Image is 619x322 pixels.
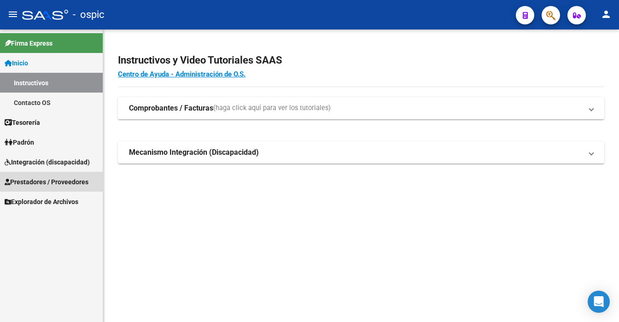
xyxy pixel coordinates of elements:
[7,9,18,20] mat-icon: menu
[118,97,604,119] mat-expansion-panel-header: Comprobantes / Facturas(haga click aquí para ver los tutoriales)
[5,157,90,167] span: Integración (discapacidad)
[5,197,78,207] span: Explorador de Archivos
[73,5,105,25] span: - ospic
[118,70,245,78] a: Centro de Ayuda - Administración de O.S.
[5,117,40,128] span: Tesorería
[129,103,213,113] strong: Comprobantes / Facturas
[129,147,259,158] strong: Mecanismo Integración (Discapacidad)
[5,177,88,187] span: Prestadores / Proveedores
[213,103,331,113] span: (haga click aquí para ver los tutoriales)
[5,58,28,68] span: Inicio
[588,291,610,313] div: Open Intercom Messenger
[5,137,34,147] span: Padrón
[118,52,604,69] h2: Instructivos y Video Tutoriales SAAS
[601,9,612,20] mat-icon: person
[118,141,604,164] mat-expansion-panel-header: Mecanismo Integración (Discapacidad)
[5,38,53,48] span: Firma Express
